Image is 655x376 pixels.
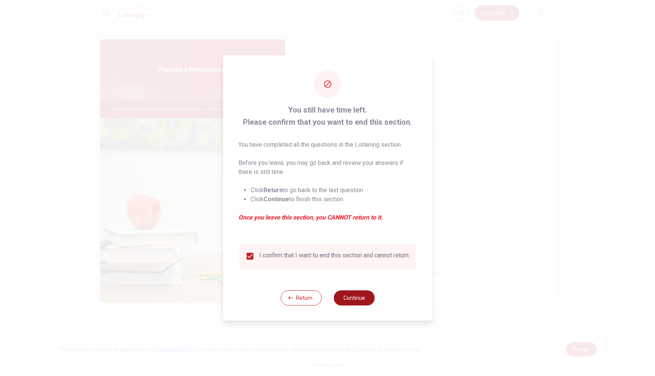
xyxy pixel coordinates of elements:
li: Click to go back to the last question [251,186,417,195]
em: Once you leave this section, you CANNOT return to it. [238,213,417,222]
strong: Continue [263,196,289,203]
p: Before you leave, you may go back and review your answers if there is still time. [238,158,417,177]
li: Click to finish this section. [251,195,417,204]
button: Continue [334,290,375,305]
button: Return [280,290,321,305]
p: You have completed all the questions in the Listening section. [238,140,417,149]
strong: Return [263,186,283,194]
div: I confirm that I want to end this section and cannot return. [259,252,410,261]
span: You still have time left. Please confirm that you want to end this section. [238,104,417,128]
